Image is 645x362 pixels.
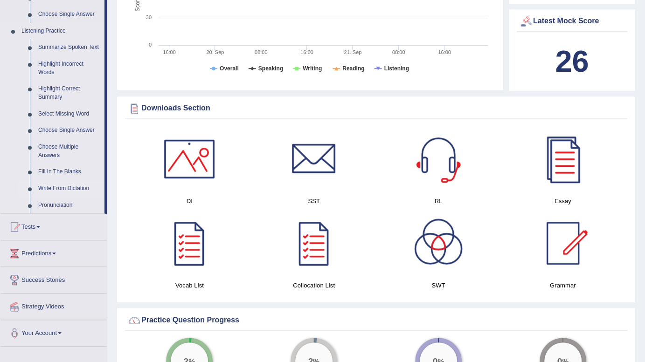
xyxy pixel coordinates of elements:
[132,196,247,206] h4: DI
[300,49,313,55] text: 16:00
[34,6,104,23] a: Choose Single Answer
[258,65,283,72] tspan: Speaking
[342,65,364,72] tspan: Reading
[34,106,104,123] a: Select Missing Word
[34,180,104,197] a: Write From Dictation
[392,49,405,55] text: 08:00
[34,139,104,164] a: Choose Multiple Answers
[146,14,152,20] text: 30
[384,65,409,72] tspan: Listening
[132,280,247,290] h4: Vocab List
[555,44,589,78] b: 26
[381,196,496,206] h4: RL
[34,122,104,139] a: Choose Single Answer
[255,49,268,55] text: 08:00
[34,56,104,81] a: Highlight Incorrect Words
[0,240,107,264] a: Predictions
[519,14,625,28] div: Latest Mock Score
[344,49,361,55] tspan: 21. Sep
[257,280,372,290] h4: Collocation List
[163,49,176,55] text: 16:00
[505,196,620,206] h4: Essay
[34,164,104,180] a: Fill In The Blanks
[0,267,107,290] a: Success Stories
[303,65,322,72] tspan: Writing
[127,313,625,327] div: Practice Question Progress
[381,280,496,290] h4: SWT
[505,280,620,290] h4: Grammar
[0,320,107,343] a: Your Account
[127,102,625,116] div: Downloads Section
[220,65,239,72] tspan: Overall
[438,49,451,55] text: 16:00
[17,23,104,40] a: Listening Practice
[34,81,104,105] a: Highlight Correct Summary
[0,294,107,317] a: Strategy Videos
[149,42,152,48] text: 0
[34,197,104,214] a: Pronunciation
[257,196,372,206] h4: SST
[34,39,104,56] a: Summarize Spoken Text
[206,49,224,55] tspan: 20. Sep
[0,214,107,237] a: Tests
